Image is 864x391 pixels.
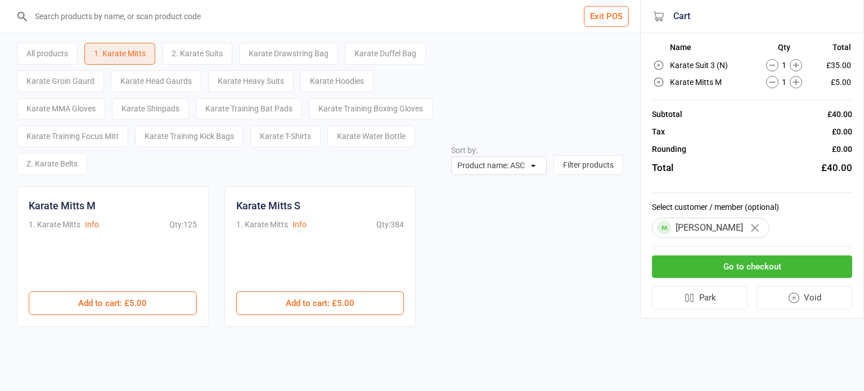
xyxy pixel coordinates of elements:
div: Tax [652,126,665,138]
div: Qty: 125 [169,219,197,231]
div: Karate Groin Gaurd [17,70,104,92]
div: Karate Training Bat Pads [196,98,302,120]
button: Go to checkout [652,255,852,278]
div: Karate Drawstring Bag [239,43,338,65]
div: 1 [754,76,814,88]
th: Name [670,43,753,56]
td: Karate Suit 3 (N) [670,57,753,73]
div: Karate Mitts M [29,198,96,213]
div: All products [17,43,78,65]
div: Karate Training Boxing Gloves [309,98,433,120]
div: Rounding [652,143,686,155]
div: £40.00 [821,161,852,176]
div: 1 [754,59,814,71]
label: Sort by: [451,146,478,155]
button: Info [85,219,99,231]
button: Exit POS [584,6,629,27]
div: Total [652,161,673,176]
div: Karate Training Focus Mitt [17,125,128,147]
th: Total [816,43,851,56]
div: 1. Karate Mitts [29,219,80,231]
td: £35.00 [816,57,851,73]
div: Qty: 384 [376,219,404,231]
div: £0.00 [832,126,852,138]
div: Karate MMA Gloves [17,98,105,120]
div: Karate Mitts S [236,198,300,213]
button: Filter products [553,155,623,175]
div: 1. Karate Mitts [84,43,155,65]
button: Park [652,286,748,309]
div: Karate Duffel Bag [345,43,426,65]
label: Select customer / member (optional) [652,201,852,213]
div: Subtotal [652,109,682,120]
button: Add to cart: £5.00 [236,291,404,315]
div: Karate T-Shirts [250,125,321,147]
button: Info [292,219,307,231]
button: Add to cart: £5.00 [29,291,197,315]
td: Karate Mitts M [670,74,753,90]
div: 2. Karate Suits [162,43,232,65]
div: 1. Karate Mitts [236,219,288,231]
button: Void [757,286,853,309]
td: £5.00 [816,74,851,90]
div: Karate Shinpads [112,98,189,120]
div: Karate Training Kick Bags [135,125,244,147]
div: Karate Hoodies [300,70,373,92]
div: £0.00 [832,143,852,155]
div: Karate Heavy Suits [208,70,294,92]
div: Karate Water Bottle [327,125,415,147]
div: Z. Karate Belts [17,153,87,175]
div: £40.00 [827,109,852,120]
div: Karate Head Gaurds [111,70,201,92]
th: Qty [754,43,814,56]
div: [PERSON_NAME] [652,218,769,238]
